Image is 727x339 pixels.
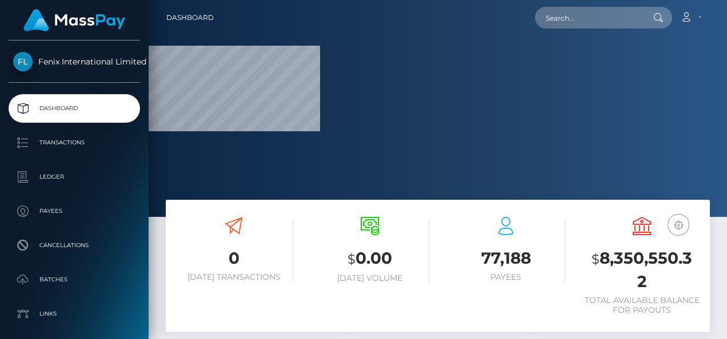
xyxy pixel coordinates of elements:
a: Transactions [9,128,140,157]
a: Dashboard [166,6,214,30]
p: Batches [13,271,135,288]
h3: 77,188 [446,247,565,269]
span: Fenix International Limited [9,56,140,67]
h3: 0 [174,247,293,269]
h6: [DATE] Volume [310,273,429,283]
a: Ledger [9,163,140,191]
p: Transactions [13,134,135,151]
h6: Total Available Balance for Payouts [582,296,701,315]
img: Fenix International Limited [13,52,33,71]
p: Cancellations [13,237,135,254]
h3: 8,350,550.32 [582,247,701,293]
small: $ [347,251,355,267]
p: Links [13,305,135,322]
p: Payees [13,203,135,220]
p: Ledger [13,168,135,185]
small: $ [592,251,600,267]
a: Batches [9,265,140,294]
input: Search... [535,7,642,29]
p: Dashboard [13,100,135,117]
h3: 0.00 [310,247,429,271]
a: Cancellations [9,231,140,260]
h6: [DATE] Transactions [174,272,293,282]
a: Links [9,300,140,328]
img: MassPay Logo [23,9,125,31]
h6: Payees [446,272,565,282]
a: Dashboard [9,94,140,123]
a: Payees [9,197,140,225]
